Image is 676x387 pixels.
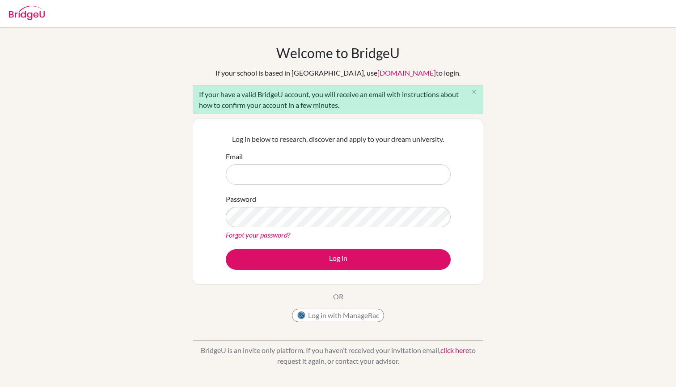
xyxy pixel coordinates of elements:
img: Bridge-U [9,6,45,20]
button: Log in [226,249,451,270]
button: Close [465,85,483,99]
button: Log in with ManageBac [292,309,384,322]
a: Forgot your password? [226,230,290,239]
a: [DOMAIN_NAME] [377,68,436,77]
p: BridgeU is an invite only platform. If you haven’t received your invitation email, to request it ... [193,345,483,366]
h1: Welcome to BridgeU [276,45,400,61]
label: Password [226,194,256,204]
p: OR [333,291,343,302]
label: Email [226,151,243,162]
a: click here [440,346,469,354]
div: If your school is based in [GEOGRAPHIC_DATA], use to login. [215,68,461,78]
div: If your have a valid BridgeU account, you will receive an email with instructions about how to co... [193,85,483,114]
i: close [471,89,477,95]
p: Log in below to research, discover and apply to your dream university. [226,134,451,145]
